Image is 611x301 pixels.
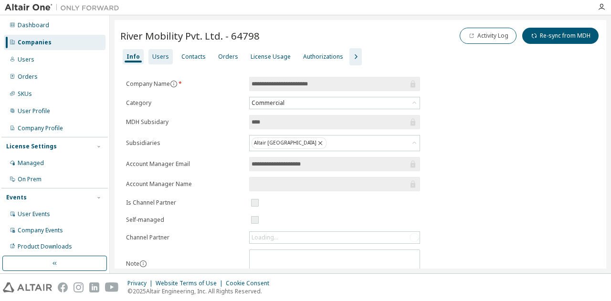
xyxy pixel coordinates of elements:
img: Altair One [5,3,124,12]
img: facebook.svg [58,282,68,292]
label: Self-managed [126,216,243,224]
img: instagram.svg [74,282,84,292]
div: Managed [18,159,44,167]
div: Authorizations [303,53,343,61]
label: MDH Subsidary [126,118,243,126]
span: River Mobility Pvt. Ltd. - 64798 [120,29,260,42]
div: Altair [GEOGRAPHIC_DATA] [252,137,327,149]
img: altair_logo.svg [3,282,52,292]
div: Product Downloads [18,243,72,250]
div: Events [6,194,27,201]
div: Loading... [250,232,420,243]
div: Orders [18,73,38,81]
div: Website Terms of Use [156,280,226,287]
div: Companies [18,39,52,46]
label: Category [126,99,243,107]
label: Is Channel Partner [126,199,243,207]
div: Dashboard [18,21,49,29]
label: Account Manager Name [126,180,243,188]
div: Commercial [250,98,286,108]
button: information [139,260,147,268]
div: Company Events [18,227,63,234]
label: Subsidiaries [126,139,243,147]
button: Re-sync from MDH [522,28,599,44]
p: © 2025 Altair Engineering, Inc. All Rights Reserved. [127,287,275,295]
div: License Usage [251,53,291,61]
label: Channel Partner [126,234,243,241]
div: Orders [218,53,238,61]
div: SKUs [18,90,32,98]
div: Contacts [181,53,206,61]
div: Commercial [250,97,420,109]
img: linkedin.svg [89,282,99,292]
div: License Settings [6,143,57,150]
img: youtube.svg [105,282,119,292]
div: Cookie Consent [226,280,275,287]
button: information [170,80,178,88]
div: Loading... [252,234,278,241]
div: Altair [GEOGRAPHIC_DATA] [250,135,420,151]
label: Company Name [126,80,243,88]
div: On Prem [18,176,42,183]
div: Users [18,56,34,63]
div: Users [152,53,169,61]
div: User Profile [18,107,50,115]
label: Account Manager Email [126,160,243,168]
div: Company Profile [18,125,63,132]
div: Info [126,53,140,61]
label: Note [126,259,139,268]
div: User Events [18,210,50,218]
button: Activity Log [460,28,516,44]
div: Privacy [127,280,156,287]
